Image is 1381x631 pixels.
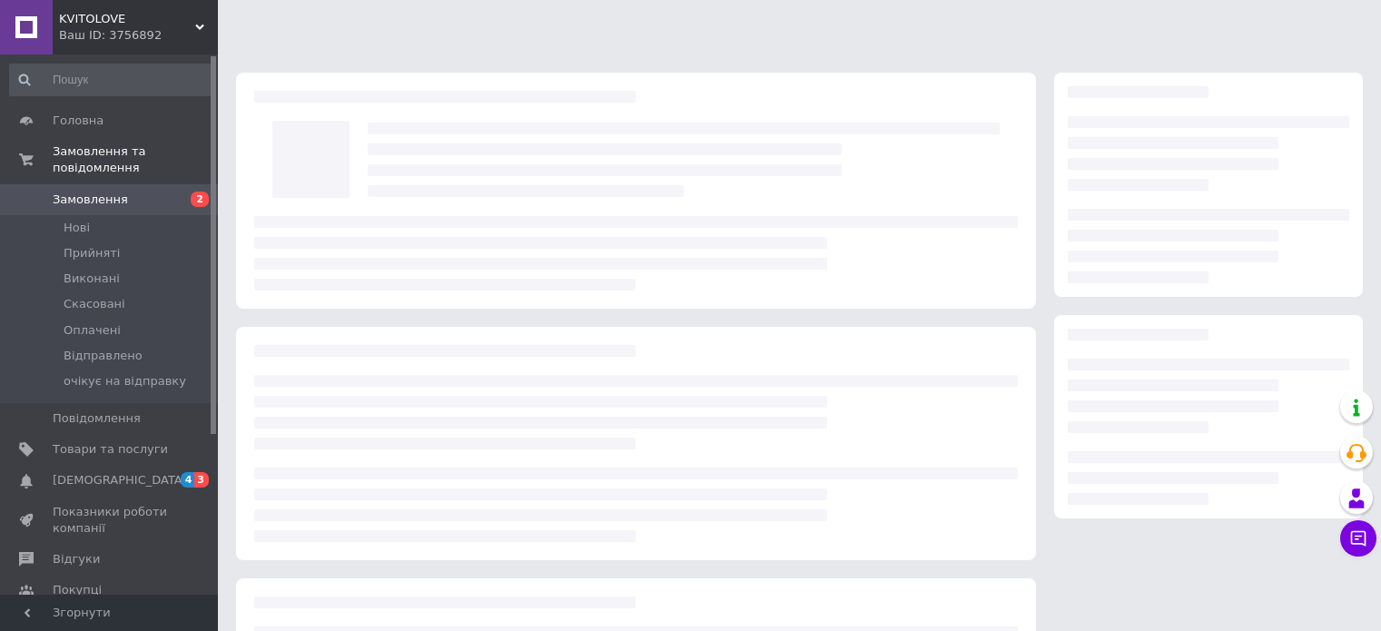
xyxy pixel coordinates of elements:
[64,322,121,339] span: Оплачені
[53,143,218,176] span: Замовлення та повідомлення
[53,582,102,598] span: Покупці
[181,472,195,488] span: 4
[64,296,125,312] span: Скасовані
[59,11,195,27] span: KVITOLOVE
[9,64,214,96] input: Пошук
[64,220,90,236] span: Нові
[53,192,128,208] span: Замовлення
[53,410,141,427] span: Повідомлення
[64,373,186,389] span: очікує на відправку
[53,472,187,488] span: [DEMOGRAPHIC_DATA]
[64,271,120,287] span: Виконані
[64,245,120,261] span: Прийняті
[191,192,209,207] span: 2
[59,27,218,44] div: Ваш ID: 3756892
[53,551,100,567] span: Відгуки
[64,348,143,364] span: Відправлено
[1340,520,1376,557] button: Чат з покупцем
[53,441,168,458] span: Товари та послуги
[194,472,209,488] span: 3
[53,113,104,129] span: Головна
[53,504,168,537] span: Показники роботи компанії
